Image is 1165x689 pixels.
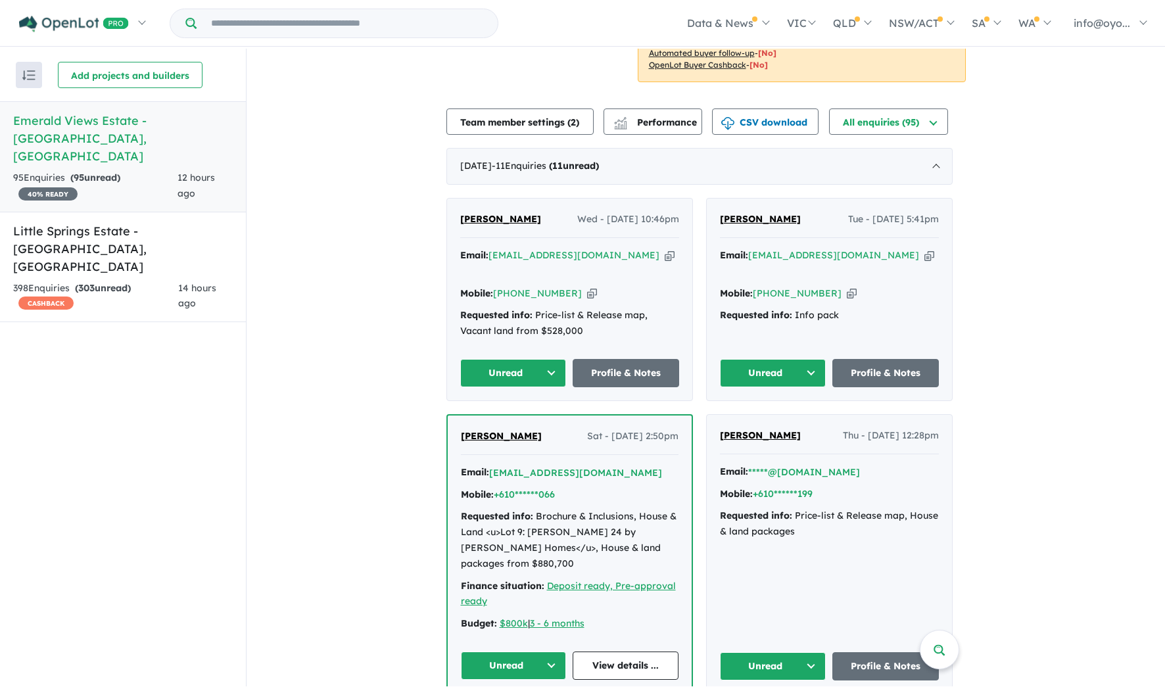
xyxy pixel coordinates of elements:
u: Automated buyer follow-up [649,48,755,58]
h5: Little Springs Estate - [GEOGRAPHIC_DATA] , [GEOGRAPHIC_DATA] [13,222,233,275]
span: [PERSON_NAME] [720,213,801,225]
a: [PERSON_NAME] [461,429,542,444]
h5: Emerald Views Estate - [GEOGRAPHIC_DATA] , [GEOGRAPHIC_DATA] [13,112,233,165]
strong: ( unread) [75,282,131,294]
span: [PERSON_NAME] [461,430,542,442]
button: Copy [665,249,675,262]
a: Deposit ready, Pre-approval ready [461,580,676,607]
a: View details ... [573,652,678,680]
strong: Email: [460,249,488,261]
img: Openlot PRO Logo White [19,16,129,32]
span: Wed - [DATE] 10:46pm [577,212,679,227]
strong: Email: [720,465,748,477]
a: $800k [500,617,528,629]
img: line-chart.svg [614,117,626,124]
a: [EMAIL_ADDRESS][DOMAIN_NAME] [488,249,659,261]
a: 3 - 6 months [530,617,584,629]
strong: Email: [461,466,489,478]
a: [PERSON_NAME] [460,212,541,227]
button: All enquiries (95) [829,108,948,135]
strong: Budget: [461,617,497,629]
span: Thu - [DATE] 12:28pm [843,428,939,444]
button: Unread [460,359,567,387]
a: Profile & Notes [832,652,939,680]
span: Performance [616,116,697,128]
strong: Requested info: [460,309,533,321]
span: [PERSON_NAME] [460,213,541,225]
div: 95 Enquir ies [13,170,178,202]
div: [DATE] [446,148,953,185]
span: 14 hours ago [178,282,216,310]
span: 12 hours ago [178,172,215,199]
button: Add projects and builders [58,62,202,88]
div: 398 Enquir ies [13,281,178,312]
span: [No] [749,60,768,70]
strong: ( unread) [70,172,120,183]
span: [No] [758,48,776,58]
span: CASHBACK [18,297,74,310]
input: Try estate name, suburb, builder or developer [199,9,495,37]
strong: Email: [720,249,748,261]
a: [PHONE_NUMBER] [493,287,582,299]
button: Unread [720,359,826,387]
button: Copy [847,287,857,300]
button: [EMAIL_ADDRESS][DOMAIN_NAME] [489,466,662,480]
span: 95 [74,172,84,183]
button: Copy [587,287,597,300]
span: 11 [552,160,563,172]
button: Unread [720,652,826,680]
a: [PHONE_NUMBER] [753,287,842,299]
div: Price-list & Release map, Vacant land from $528,000 [460,308,679,339]
strong: Requested info: [720,309,792,321]
strong: Finance situation: [461,580,544,592]
span: 40 % READY [18,187,78,201]
strong: Requested info: [720,510,792,521]
div: Price-list & Release map, House & land packages [720,508,939,540]
a: [PERSON_NAME] [720,212,801,227]
img: sort.svg [22,70,36,80]
strong: Mobile: [720,488,753,500]
a: [PERSON_NAME] [720,428,801,444]
button: Team member settings (2) [446,108,594,135]
div: Brochure & Inclusions, House & Land <u>Lot 9: [PERSON_NAME] 24 by [PERSON_NAME] Homes</u>, House ... [461,509,678,571]
a: [EMAIL_ADDRESS][DOMAIN_NAME] [748,249,919,261]
strong: Mobile: [461,488,494,500]
span: 303 [78,282,95,294]
strong: Mobile: [720,287,753,299]
button: Unread [461,652,567,680]
strong: Mobile: [460,287,493,299]
strong: Requested info: [461,510,533,522]
span: [PERSON_NAME] [720,429,801,441]
button: Performance [604,108,702,135]
span: - 11 Enquir ies [492,160,599,172]
a: Profile & Notes [573,359,679,387]
span: info@oyo... [1074,16,1130,30]
img: bar-chart.svg [614,121,627,130]
u: OpenLot Buyer Cashback [649,60,746,70]
span: 2 [571,116,576,128]
strong: ( unread) [549,160,599,172]
span: Tue - [DATE] 5:41pm [848,212,939,227]
button: Copy [924,249,934,262]
div: Info pack [720,308,939,323]
img: download icon [721,117,734,130]
a: Profile & Notes [832,359,939,387]
span: Sat - [DATE] 2:50pm [587,429,678,444]
div: | [461,616,678,632]
button: CSV download [712,108,819,135]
